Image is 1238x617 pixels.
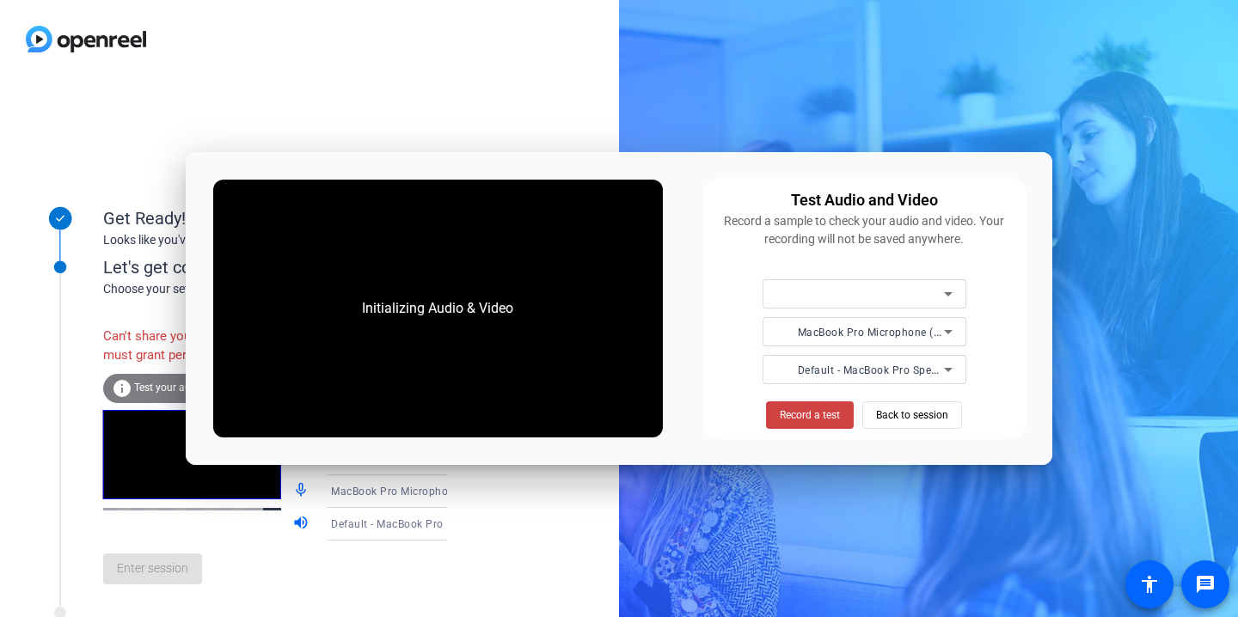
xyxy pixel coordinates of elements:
span: Test your audio and video [134,382,254,394]
div: Looks like you've been invited to join [103,231,447,249]
span: Record a test [780,407,840,423]
mat-icon: accessibility [1139,574,1160,595]
div: Get Ready! [103,205,447,231]
div: Choose your settings [103,280,482,298]
mat-icon: info [112,378,132,399]
div: Record a sample to check your audio and video. Your recording will not be saved anywhere. [713,212,1016,248]
span: Default - MacBook Pro Speakers (Built-in) [331,516,538,530]
span: MacBook Pro Microphone (Built-in) [331,484,506,498]
button: Back to session [862,401,962,429]
div: Test Audio and Video [791,188,938,212]
span: Default - MacBook Pro Speakers (Built-in) [798,363,1005,376]
div: Initializing Audio & Video [345,281,530,336]
div: Can't share your screen. You must grant permissions. [103,318,292,374]
span: MacBook Pro Microphone (Built-in) [798,325,973,339]
mat-icon: mic_none [292,481,313,502]
button: Record a test [766,401,854,429]
div: Let's get connected. [103,254,482,280]
mat-icon: message [1195,574,1216,595]
mat-icon: volume_up [292,514,313,535]
span: Back to session [876,399,948,431]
